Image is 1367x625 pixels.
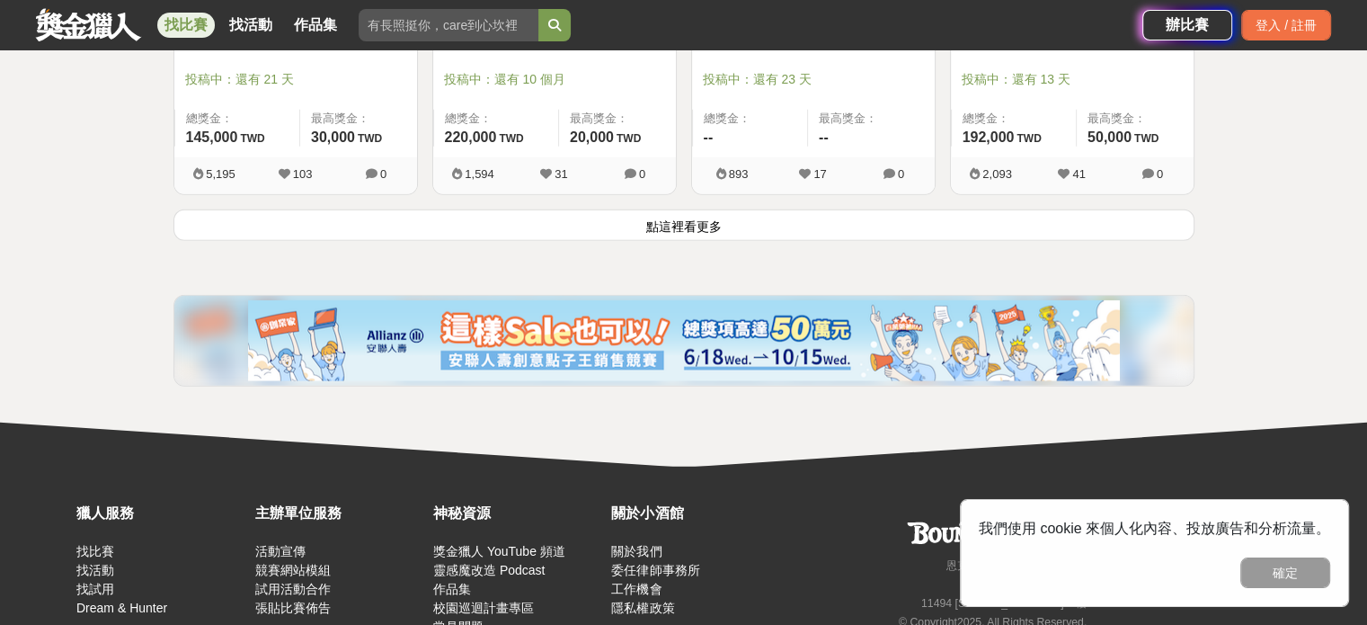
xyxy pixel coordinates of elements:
span: 5,195 [206,167,235,181]
span: 0 [639,167,645,181]
a: 作品集 [287,13,344,38]
a: 找活動 [76,563,114,577]
a: 競賽網站模組 [254,563,330,577]
span: 最高獎金： [1087,110,1183,128]
span: TWD [358,132,382,145]
button: 點這裡看更多 [173,210,1194,241]
span: 最高獎金： [819,110,924,128]
span: 總獎金： [445,110,547,128]
a: 辦比賽 [1142,10,1232,40]
span: TWD [1134,132,1158,145]
span: 投稿中：還有 13 天 [962,70,1183,89]
span: 總獎金： [704,110,797,128]
img: cf4fb443-4ad2-4338-9fa3-b46b0bf5d316.png [248,300,1120,381]
small: 11494 [STREET_ADDRESS] 3 樓 [921,597,1087,610]
a: 校園巡迴計畫專區 [433,601,534,615]
span: 103 [293,167,313,181]
span: 投稿中：還有 23 天 [703,70,924,89]
span: 192,000 [963,129,1015,145]
span: 17 [813,167,826,181]
span: 最高獎金： [311,110,406,128]
a: 獎金獵人 YouTube 頻道 [433,544,565,558]
div: 神秘資源 [433,503,602,524]
a: 找比賽 [76,544,114,558]
div: 登入 / 註冊 [1241,10,1331,40]
span: 145,000 [186,129,238,145]
div: 主辦單位服務 [254,503,423,524]
span: TWD [499,132,523,145]
span: 30,000 [311,129,355,145]
span: 我們使用 cookie 來個人化內容、投放廣告和分析流量。 [979,521,1330,536]
span: 1,594 [465,167,494,181]
a: 隱私權政策 [611,601,674,615]
span: TWD [240,132,264,145]
span: 220,000 [445,129,497,145]
span: 0 [898,167,904,181]
button: 確定 [1240,558,1330,588]
span: 總獎金： [186,110,288,128]
a: 關於我們 [611,544,661,558]
a: 找試用 [76,582,114,596]
span: 0 [380,167,386,181]
span: 總獎金： [963,110,1065,128]
a: 活動宣傳 [254,544,305,558]
span: 投稿中：還有 21 天 [185,70,406,89]
a: 委任律師事務所 [611,563,699,577]
span: 20,000 [570,129,614,145]
span: 893 [729,167,749,181]
span: 41 [1072,167,1085,181]
a: 工作機會 [611,582,661,596]
a: 找比賽 [157,13,215,38]
a: 張貼比賽佈告 [254,601,330,615]
span: 0 [1157,167,1163,181]
input: 有長照挺你，care到心坎裡！青春出手，拍出照顧 影音徵件活動 [359,9,538,41]
a: Dream & Hunter [76,601,167,615]
div: 關於小酒館 [611,503,780,524]
a: 試用活動合作 [254,582,330,596]
span: -- [704,129,714,145]
span: -- [819,129,829,145]
div: 獵人服務 [76,503,245,524]
a: 找活動 [222,13,280,38]
a: 靈感魔改造 Podcast [433,563,545,577]
span: 投稿中：還有 10 個月 [444,70,665,89]
small: 恩克斯網路科技股份有限公司 [946,559,1087,572]
span: TWD [1016,132,1041,145]
span: 31 [555,167,567,181]
span: 2,093 [982,167,1012,181]
span: 最高獎金： [570,110,665,128]
span: 50,000 [1087,129,1132,145]
a: 作品集 [433,582,471,596]
span: TWD [617,132,641,145]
